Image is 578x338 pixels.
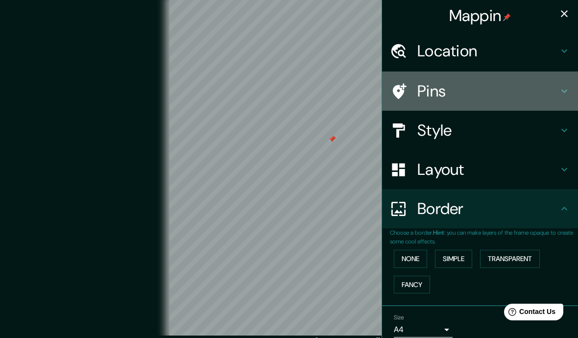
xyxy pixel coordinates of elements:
[382,189,578,228] div: Border
[491,300,567,327] iframe: Help widget launcher
[417,41,558,61] h4: Location
[503,13,511,21] img: pin-icon.png
[394,322,453,338] div: A4
[382,111,578,150] div: Style
[394,314,404,322] label: Size
[394,250,427,268] button: None
[382,31,578,71] div: Location
[417,199,558,218] h4: Border
[382,150,578,189] div: Layout
[417,81,558,101] h4: Pins
[433,229,444,237] b: Hint
[390,228,578,246] p: Choose a border. : you can make layers of the frame opaque to create some cool effects.
[435,250,472,268] button: Simple
[449,6,511,25] h4: Mappin
[417,121,558,140] h4: Style
[394,276,430,294] button: Fancy
[382,72,578,111] div: Pins
[417,160,558,179] h4: Layout
[480,250,540,268] button: Transparent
